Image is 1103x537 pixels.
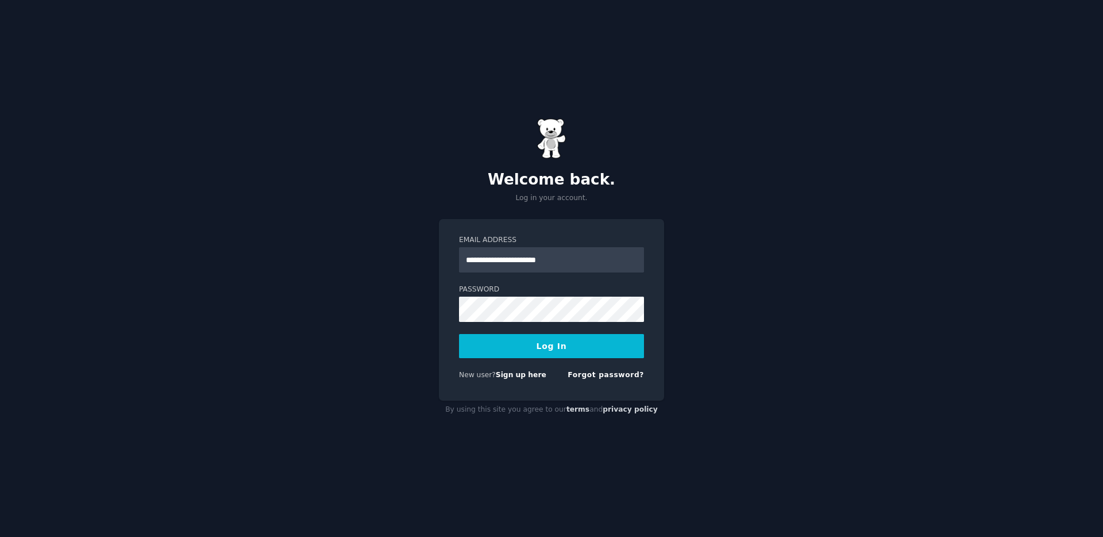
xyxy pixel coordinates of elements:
img: Gummy Bear [537,118,566,159]
label: Password [459,285,644,295]
a: terms [566,405,589,413]
button: Log In [459,334,644,358]
a: Sign up here [496,371,546,379]
a: privacy policy [603,405,658,413]
div: By using this site you agree to our and [439,401,664,419]
label: Email Address [459,235,644,246]
h2: Welcome back. [439,171,664,189]
span: New user? [459,371,496,379]
p: Log in your account. [439,193,664,204]
a: Forgot password? [568,371,644,379]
